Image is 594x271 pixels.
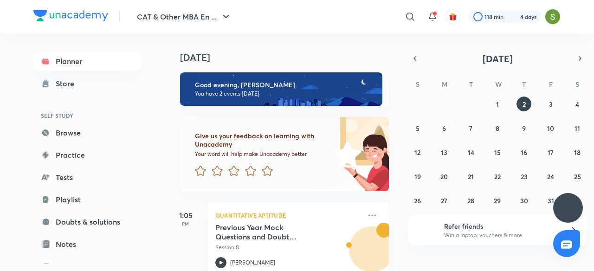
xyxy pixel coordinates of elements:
[416,221,434,239] img: referral
[490,169,505,184] button: October 22, 2025
[494,196,501,205] abbr: October 29, 2025
[180,52,398,63] h4: [DATE]
[570,169,585,184] button: October 25, 2025
[490,97,505,111] button: October 1, 2025
[167,221,204,226] p: PM
[180,72,382,106] img: evening
[230,258,275,267] p: [PERSON_NAME]
[410,121,425,135] button: October 5, 2025
[509,12,518,21] img: streak
[575,100,579,109] abbr: October 4, 2025
[444,231,558,239] p: Win a laptop, vouchers & more
[416,124,420,133] abbr: October 5, 2025
[575,124,580,133] abbr: October 11, 2025
[490,193,505,208] button: October 29, 2025
[490,121,505,135] button: October 8, 2025
[494,148,501,157] abbr: October 15, 2025
[442,80,447,89] abbr: Monday
[543,97,558,111] button: October 3, 2025
[33,74,141,93] a: Store
[517,169,531,184] button: October 23, 2025
[440,172,448,181] abbr: October 20, 2025
[517,97,531,111] button: October 2, 2025
[490,145,505,160] button: October 15, 2025
[442,124,446,133] abbr: October 6, 2025
[521,172,528,181] abbr: October 23, 2025
[445,9,460,24] button: avatar
[575,80,579,89] abbr: Saturday
[33,168,141,187] a: Tests
[495,80,502,89] abbr: Wednesday
[548,148,554,157] abbr: October 17, 2025
[570,97,585,111] button: October 4, 2025
[215,210,361,221] p: Quantitative Aptitude
[562,202,574,213] img: ttu
[414,148,420,157] abbr: October 12, 2025
[574,148,581,157] abbr: October 18, 2025
[215,243,361,252] p: Session 8
[517,145,531,160] button: October 16, 2025
[416,80,420,89] abbr: Sunday
[167,210,204,221] h5: 1:05
[33,190,141,209] a: Playlist
[56,78,80,89] div: Store
[522,80,526,89] abbr: Thursday
[195,81,374,89] h6: Good evening, [PERSON_NAME]
[517,121,531,135] button: October 9, 2025
[468,148,474,157] abbr: October 14, 2025
[437,193,452,208] button: October 27, 2025
[414,196,421,205] abbr: October 26, 2025
[469,124,472,133] abbr: October 7, 2025
[496,124,499,133] abbr: October 8, 2025
[464,193,478,208] button: October 28, 2025
[444,221,558,231] h6: Refer friends
[437,169,452,184] button: October 20, 2025
[33,10,108,24] a: Company Logo
[545,9,561,25] img: Samridhi Vij
[517,193,531,208] button: October 30, 2025
[441,196,447,205] abbr: October 27, 2025
[449,13,457,21] img: avatar
[195,90,374,97] p: You have 2 events [DATE]
[523,100,526,109] abbr: October 2, 2025
[522,124,526,133] abbr: October 9, 2025
[543,121,558,135] button: October 10, 2025
[543,169,558,184] button: October 24, 2025
[483,52,513,65] span: [DATE]
[33,213,141,231] a: Doubts & solutions
[195,150,330,158] p: Your word will help make Unacademy better
[467,196,474,205] abbr: October 28, 2025
[468,172,474,181] abbr: October 21, 2025
[549,100,553,109] abbr: October 3, 2025
[574,172,581,181] abbr: October 25, 2025
[520,196,528,205] abbr: October 30, 2025
[494,172,501,181] abbr: October 22, 2025
[33,123,141,142] a: Browse
[464,121,478,135] button: October 7, 2025
[410,169,425,184] button: October 19, 2025
[496,100,499,109] abbr: October 1, 2025
[521,148,527,157] abbr: October 16, 2025
[131,7,237,26] button: CAT & Other MBA En ...
[547,124,554,133] abbr: October 10, 2025
[469,80,473,89] abbr: Tuesday
[421,52,574,65] button: [DATE]
[33,52,141,71] a: Planner
[441,148,447,157] abbr: October 13, 2025
[464,145,478,160] button: October 14, 2025
[410,145,425,160] button: October 12, 2025
[410,193,425,208] button: October 26, 2025
[215,223,331,241] h5: Previous Year Mock Questions and Doubt Clearing
[543,193,558,208] button: October 31, 2025
[33,146,141,164] a: Practice
[33,108,141,123] h6: SELF STUDY
[549,80,553,89] abbr: Friday
[543,145,558,160] button: October 17, 2025
[464,169,478,184] button: October 21, 2025
[33,10,108,21] img: Company Logo
[570,121,585,135] button: October 11, 2025
[548,196,554,205] abbr: October 31, 2025
[33,235,141,253] a: Notes
[570,145,585,160] button: October 18, 2025
[437,145,452,160] button: October 13, 2025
